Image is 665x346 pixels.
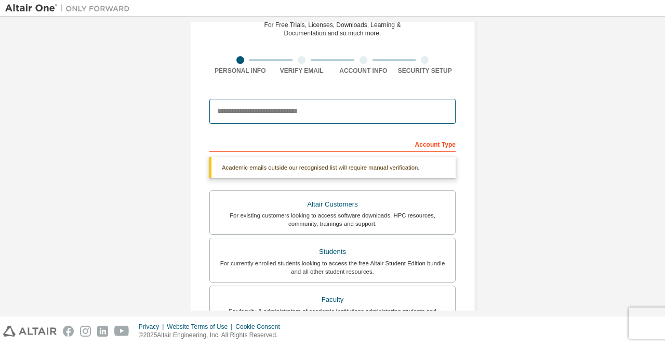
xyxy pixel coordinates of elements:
[63,326,74,337] img: facebook.svg
[216,259,449,276] div: For currently enrolled students looking to access the free Altair Student Edition bundle and all ...
[264,21,401,37] div: For Free Trials, Licenses, Downloads, Learning & Documentation and so much more.
[114,326,129,337] img: youtube.svg
[216,245,449,259] div: Students
[216,307,449,324] div: For faculty & administrators of academic institutions administering students and accessing softwa...
[235,323,286,331] div: Cookie Consent
[3,326,57,337] img: altair_logo.svg
[209,135,456,152] div: Account Type
[332,67,394,75] div: Account Info
[80,326,91,337] img: instagram.svg
[271,67,333,75] div: Verify Email
[216,197,449,212] div: Altair Customers
[139,331,286,340] p: © 2025 Altair Engineering, Inc. All Rights Reserved.
[216,211,449,228] div: For existing customers looking to access software downloads, HPC resources, community, trainings ...
[209,67,271,75] div: Personal Info
[209,157,456,178] div: Academic emails outside our recognised list will require manual verification.
[139,323,167,331] div: Privacy
[5,3,135,14] img: Altair One
[394,67,456,75] div: Security Setup
[216,292,449,307] div: Faculty
[167,323,235,331] div: Website Terms of Use
[97,326,108,337] img: linkedin.svg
